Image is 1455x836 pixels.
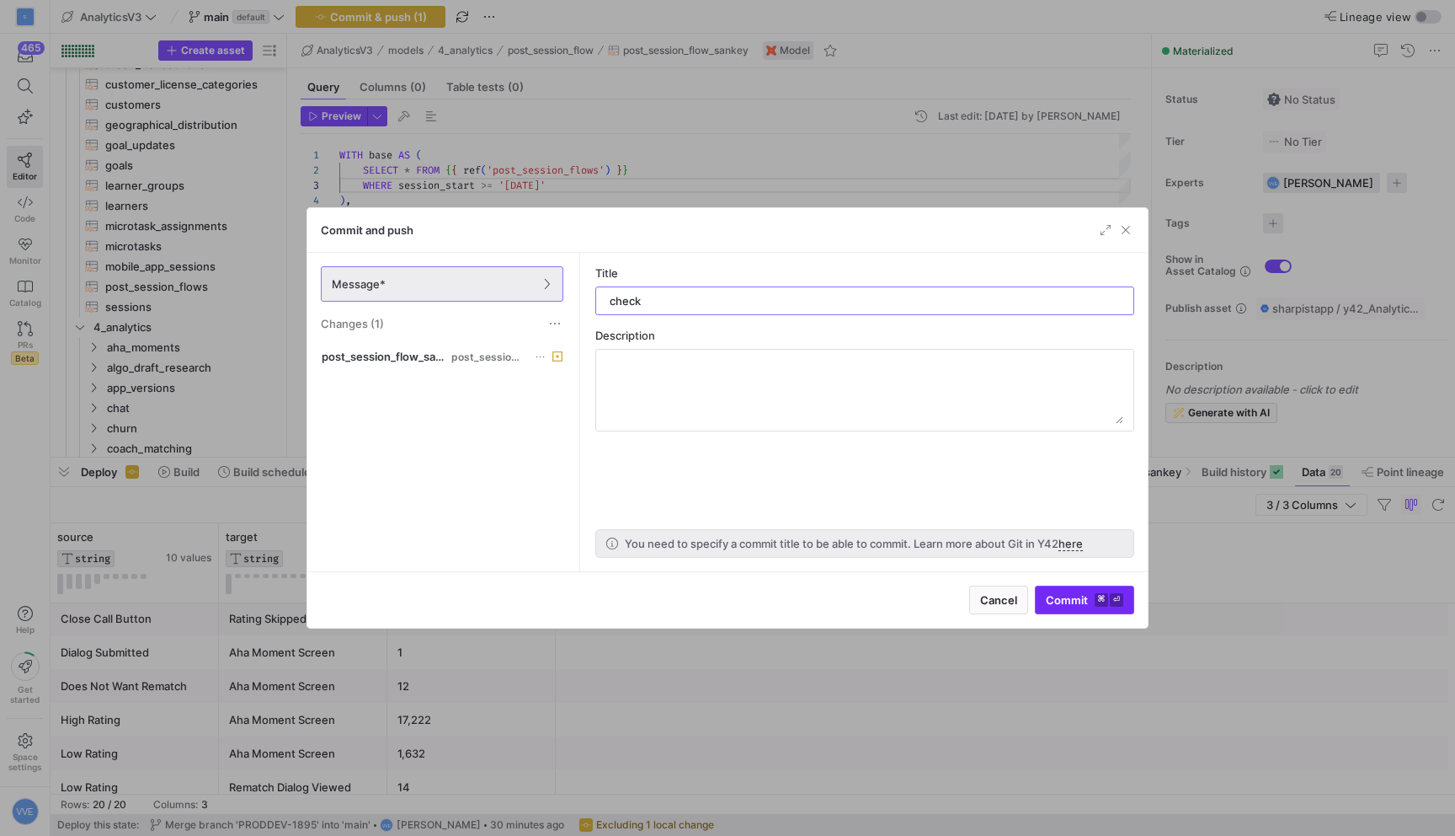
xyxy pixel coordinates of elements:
[322,350,448,363] span: post_session_flow_sankey.sql
[332,277,386,291] span: Message*
[321,317,384,330] span: Changes (1)
[969,586,1028,614] button: Cancel
[1110,593,1123,607] kbd: ⏎
[1058,537,1083,551] a: here
[1046,593,1123,607] span: Commit
[321,223,413,237] h3: Commit and push
[625,537,1083,550] p: You need to specify a commit title to be able to commit. Learn more about Git in Y42
[595,266,618,280] span: Title
[451,351,525,363] span: post_session_flow
[595,329,1134,342] div: Description
[1095,593,1108,607] kbd: ⌘
[1035,586,1134,614] button: Commit⌘⏎
[321,266,563,302] button: Message*
[317,346,567,367] button: post_session_flow_sankey.sqlpost_session_flow
[980,593,1017,607] span: Cancel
